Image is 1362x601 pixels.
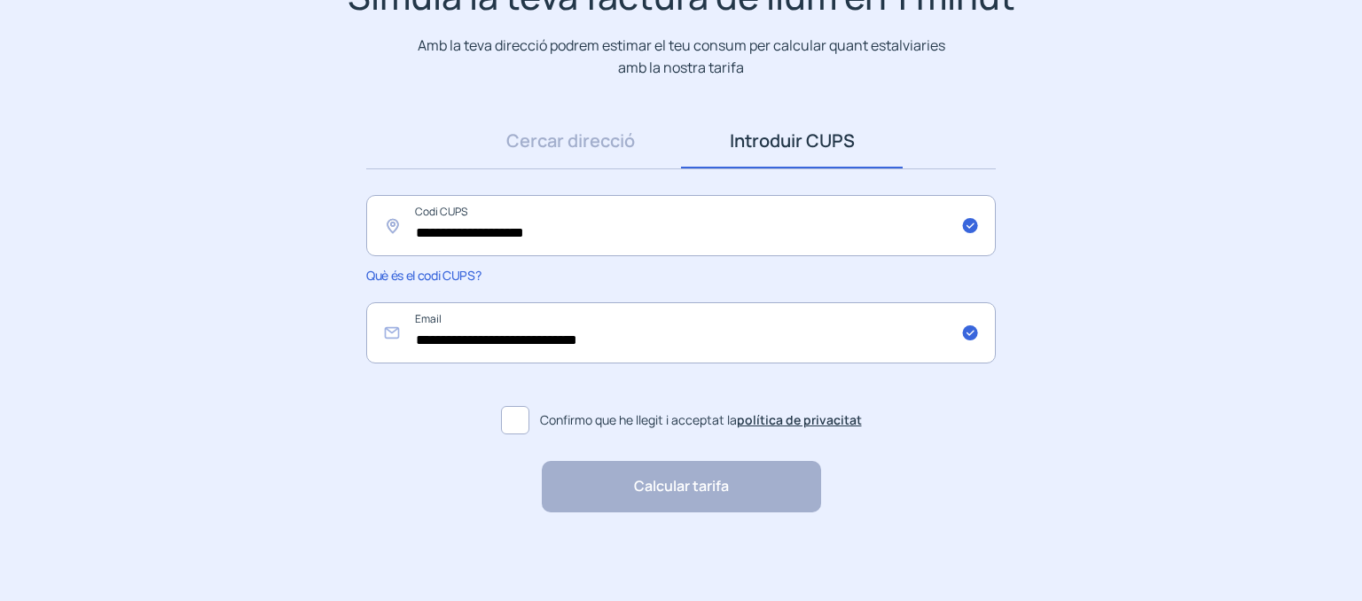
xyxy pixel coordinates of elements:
a: Introduir CUPS [681,113,903,168]
p: Amb la teva direcció podrem estimar el teu consum per calcular quant estalviaries amb la nostra t... [414,35,949,78]
span: Confirmo que he llegit i acceptat la [540,410,862,430]
span: Què és el codi CUPS? [366,267,481,284]
a: Cercar direcció [459,113,681,168]
a: política de privacitat [737,411,862,428]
